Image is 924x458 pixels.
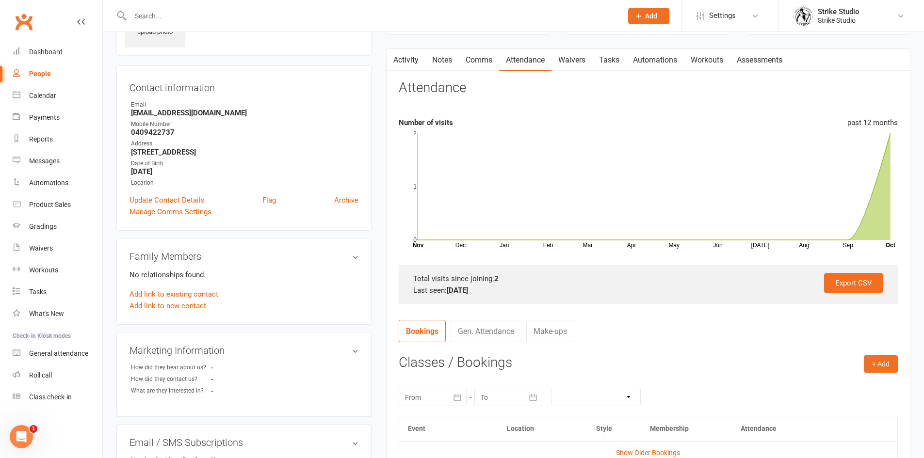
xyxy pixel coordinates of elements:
button: + Add [864,355,898,373]
h3: Marketing Information [130,345,358,356]
a: Update Contact Details [130,194,205,206]
a: Waivers [551,49,592,71]
a: Assessments [730,49,789,71]
a: Show Older Bookings [616,449,680,457]
a: Messages [13,150,102,172]
a: Tasks [13,281,102,303]
strong: - [211,388,267,395]
a: Manage Comms Settings [130,206,211,218]
div: Calendar [29,92,56,99]
div: Waivers [29,244,53,252]
a: Class kiosk mode [13,386,102,408]
a: People [13,63,102,85]
div: Location [131,178,358,188]
div: Dashboard [29,48,63,56]
div: Roll call [29,371,52,379]
div: People [29,70,51,78]
div: What are they interested in? [131,386,211,395]
div: Reports [29,135,53,143]
strong: 0409422737 [131,128,358,137]
span: 1 [30,425,37,433]
div: General attendance [29,349,88,357]
a: Add link to existing contact [130,288,218,300]
div: Product Sales [29,201,71,208]
strong: [DATE] [131,167,358,176]
a: Make-ups [526,320,574,342]
a: Roll call [13,364,102,386]
strong: - [211,376,267,383]
input: Search... [128,9,616,23]
button: Add [628,8,669,24]
a: Export CSV [824,273,883,293]
span: Settings [709,5,736,27]
a: What's New [13,303,102,325]
a: Attendance [499,49,551,71]
a: General attendance kiosk mode [13,343,102,364]
div: Last seen: [413,284,883,296]
div: Total visits since joining: [413,273,883,284]
div: Strike Studio [818,7,859,16]
h3: Family Members [130,251,358,262]
th: Location [498,416,587,441]
a: Gradings [13,216,102,237]
img: thumb_image1723780799.png [794,6,813,26]
a: Calendar [13,85,102,107]
strong: 2 [494,274,499,283]
a: Clubworx [12,10,36,34]
a: Comms [459,49,499,71]
strong: [EMAIL_ADDRESS][DOMAIN_NAME] [131,109,358,117]
a: Workouts [13,259,102,281]
div: Class check-in [29,393,72,401]
div: Date of Birth [131,159,358,168]
div: What's New [29,310,64,317]
a: Waivers [13,237,102,259]
div: Payments [29,113,60,121]
div: How did they contact us? [131,375,211,384]
a: Archive [334,194,358,206]
strong: - [211,364,267,371]
h3: Email / SMS Subscriptions [130,437,358,448]
a: Workouts [684,49,730,71]
h3: Classes / Bookings [399,355,898,370]
div: Tasks [29,288,47,296]
div: past 12 months [847,117,898,128]
a: Notes [425,49,459,71]
th: Attendance [732,416,851,441]
a: Add link to new contact [130,300,206,312]
a: Dashboard [13,41,102,63]
div: Email [131,100,358,110]
th: Event [399,416,498,441]
h3: Contact information [130,79,358,93]
a: Gen. Attendance [451,320,521,342]
strong: [DATE] [447,286,468,295]
div: Automations [29,179,68,187]
th: Membership [641,416,732,441]
div: Address [131,139,358,148]
a: Product Sales [13,194,102,216]
a: Payments [13,107,102,128]
div: Messages [29,157,60,165]
p: No relationships found. [130,269,358,281]
strong: [STREET_ADDRESS] [131,148,358,157]
a: Tasks [592,49,626,71]
div: Strike Studio [818,16,859,25]
div: Gradings [29,222,57,230]
a: Flag [262,194,276,206]
a: Automations [13,172,102,194]
div: How did they hear about us? [131,363,211,372]
div: Workouts [29,266,58,274]
h3: Attendance [399,80,466,95]
span: Add [645,12,657,20]
strong: Number of visits [399,118,453,127]
th: Style [587,416,641,441]
a: Automations [626,49,684,71]
iframe: Intercom live chat [10,425,33,448]
a: Activity [387,49,425,71]
a: Bookings [399,320,446,342]
div: Mobile Number [131,120,358,129]
a: Reports [13,128,102,150]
